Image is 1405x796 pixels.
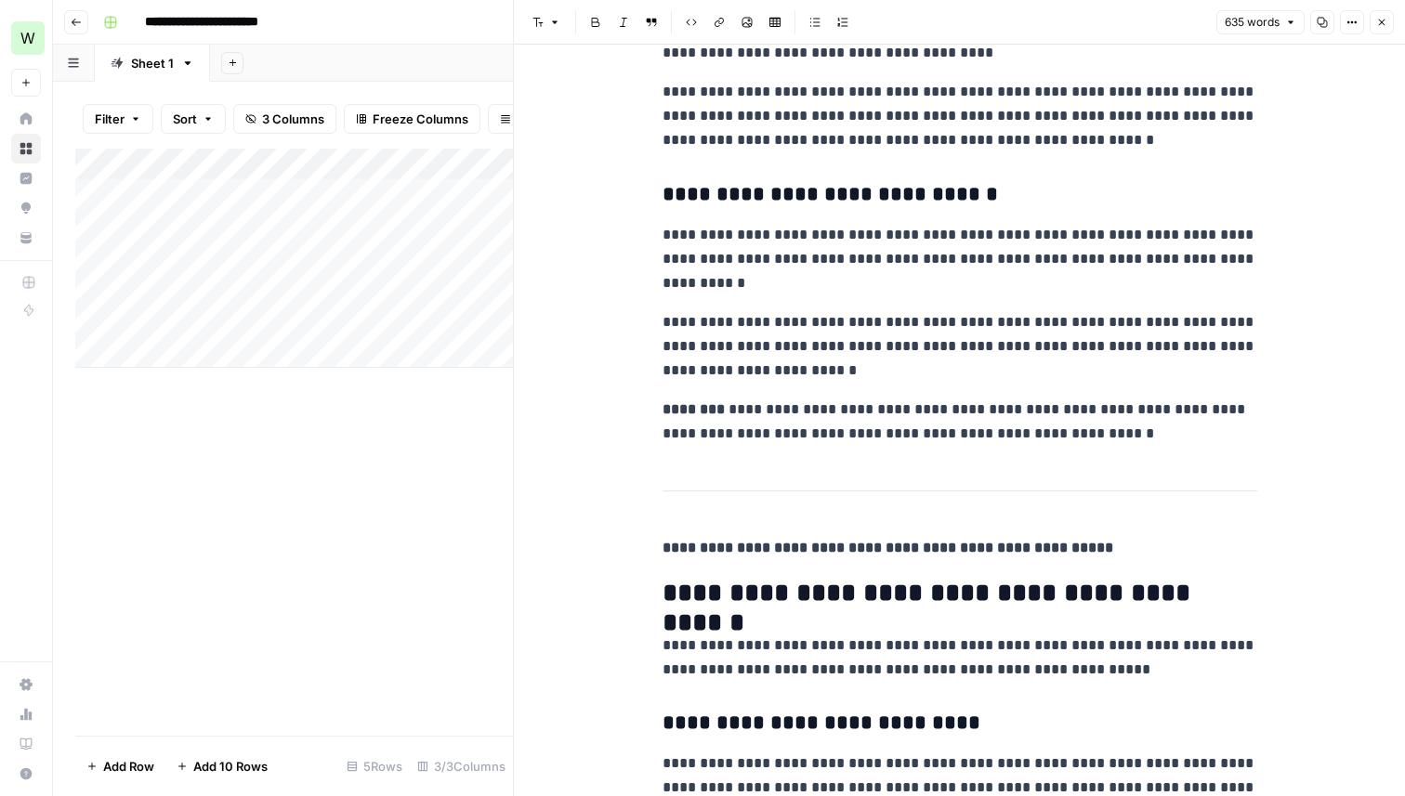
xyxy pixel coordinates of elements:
button: Help + Support [11,759,41,789]
span: W [20,27,35,49]
span: Add 10 Rows [193,757,268,776]
a: Learning Hub [11,729,41,759]
span: Freeze Columns [373,110,468,128]
a: Home [11,104,41,134]
span: Sort [173,110,197,128]
button: Freeze Columns [344,104,480,134]
div: 5 Rows [339,751,410,781]
button: Filter [83,104,153,134]
a: Opportunities [11,193,41,223]
button: 3 Columns [233,104,336,134]
button: Add 10 Rows [165,751,279,781]
button: Add Row [75,751,165,781]
a: Settings [11,670,41,699]
button: Sort [161,104,226,134]
span: Add Row [103,757,154,776]
span: 3 Columns [262,110,324,128]
span: 635 words [1225,14,1280,31]
button: Workspace: Workspace1 [11,15,41,61]
a: Your Data [11,223,41,253]
div: Sheet 1 [131,54,174,72]
a: Usage [11,699,41,729]
div: 3/3 Columns [410,751,513,781]
a: Insights [11,163,41,193]
a: Browse [11,134,41,163]
button: 635 words [1216,10,1305,34]
span: Filter [95,110,125,128]
a: Sheet 1 [95,45,210,82]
